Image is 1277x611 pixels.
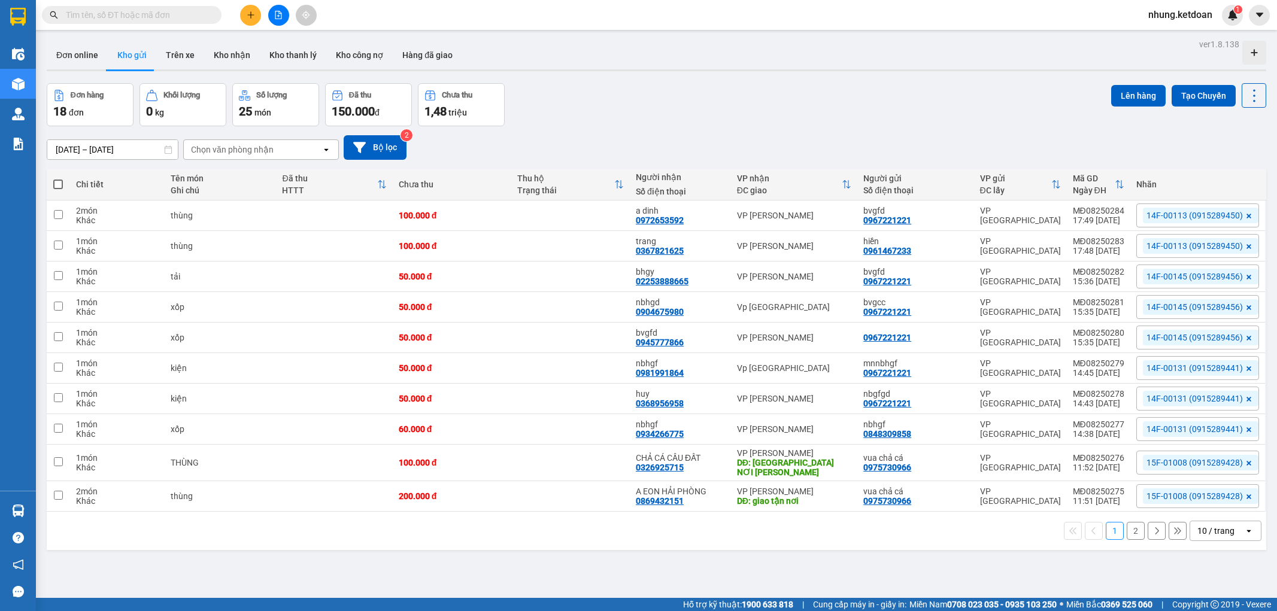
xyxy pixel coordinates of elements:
div: a dinh [636,206,725,215]
div: Khối lượng [163,91,200,99]
div: 50.000 đ [399,302,505,312]
div: trang [636,236,725,246]
img: icon-new-feature [1227,10,1238,20]
div: Khác [76,246,159,256]
div: 100.000 đ [399,241,505,251]
div: nbhgd [636,297,725,307]
div: MĐ08250280 [1073,328,1124,338]
span: Hỗ trợ kỹ thuật: [683,598,793,611]
div: nbhgf [863,420,967,429]
th: Toggle SortBy [731,169,857,200]
button: Kho gửi [108,41,156,69]
button: Số lượng25món [232,83,319,126]
button: plus [240,5,261,26]
div: 0326925715 [636,463,684,472]
button: Trên xe [156,41,204,69]
span: 14F-00131 (0915289441) [1146,363,1243,373]
div: 2 món [76,206,159,215]
div: VP [PERSON_NAME] [737,211,851,220]
div: 15:35 [DATE] [1073,338,1124,347]
img: warehouse-icon [12,48,25,60]
button: Chưa thu1,48 triệu [418,83,505,126]
div: xốp [171,302,271,312]
div: 0967221221 [863,368,911,378]
div: huy [636,389,725,399]
div: Nhãn [1136,180,1259,189]
span: Cung cấp máy in - giấy in: [813,598,906,611]
div: 1 món [76,420,159,429]
div: Thu hộ [517,174,614,183]
div: VP [GEOGRAPHIC_DATA] [980,358,1061,378]
div: Trạng thái [517,186,614,195]
div: 1 món [76,358,159,368]
div: Chưa thu [442,91,472,99]
div: 0967221221 [863,307,911,317]
th: Toggle SortBy [276,169,392,200]
div: VP [PERSON_NAME] [737,241,851,251]
div: HTTT [282,186,377,195]
span: question-circle [13,532,24,543]
div: nbhgf [636,420,725,429]
button: aim [296,5,317,26]
span: 1,48 [424,104,447,118]
strong: 0708 023 035 - 0935 103 250 [947,600,1057,609]
div: Chi tiết [76,180,159,189]
div: 0848309858 [863,429,911,439]
button: caret-down [1249,5,1270,26]
div: ĐC lấy [980,186,1051,195]
div: MĐ08250278 [1073,389,1124,399]
div: MĐ08250281 [1073,297,1124,307]
div: Khác [76,429,159,439]
span: 14F-00131 (0915289441) [1146,393,1243,404]
div: 0975730966 [863,463,911,472]
div: ver 1.8.138 [1199,38,1239,51]
strong: 1900 633 818 [742,600,793,609]
div: Vp [GEOGRAPHIC_DATA] [737,363,851,373]
sup: 1 [1234,5,1242,14]
input: Tìm tên, số ĐT hoặc mã đơn [66,8,207,22]
div: VP [PERSON_NAME] [737,333,851,342]
div: 200.000 đ [399,491,505,501]
div: 0368956958 [636,399,684,408]
input: Select a date range. [47,140,178,159]
button: Đơn hàng18đơn [47,83,134,126]
svg: open [1244,526,1254,536]
div: 0934266775 [636,429,684,439]
div: 0869432151 [636,496,684,506]
div: Đơn hàng [71,91,104,99]
span: caret-down [1254,10,1265,20]
div: DĐ: giao tận nơi [737,496,851,506]
span: search [50,11,58,19]
div: VP [GEOGRAPHIC_DATA] [980,206,1061,225]
div: 10 / trang [1197,525,1234,537]
div: VP nhận [737,174,842,183]
div: Khác [76,496,159,506]
div: Số lượng [256,91,287,99]
button: Đã thu150.000đ [325,83,412,126]
div: 15:35 [DATE] [1073,307,1124,317]
div: VP [PERSON_NAME] [737,394,851,403]
div: VP [GEOGRAPHIC_DATA] [980,328,1061,347]
div: VP gửi [980,174,1051,183]
div: kiện [171,394,271,403]
div: 0967221221 [863,399,911,408]
button: Hàng đã giao [393,41,462,69]
div: 0367821625 [636,246,684,256]
span: 150.000 [332,104,375,118]
div: MĐ08250275 [1073,487,1124,496]
span: triệu [448,108,467,117]
div: DĐ: GIAO TÂN NƠI NGUYỄN ĐỨC CẢNH [737,458,851,477]
span: | [802,598,804,611]
span: 14F-00113 (0915289450) [1146,210,1243,221]
div: VP [GEOGRAPHIC_DATA] [980,420,1061,439]
div: MĐ08250277 [1073,420,1124,429]
div: Khác [76,463,159,472]
div: VP [PERSON_NAME] [737,424,851,434]
img: warehouse-icon [12,108,25,120]
div: thùng [171,491,271,501]
div: 100.000 đ [399,458,505,467]
div: vua chả cá [863,453,967,463]
div: VP [GEOGRAPHIC_DATA] [980,236,1061,256]
div: Số điện thoại [863,186,967,195]
div: 0967221221 [863,215,911,225]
